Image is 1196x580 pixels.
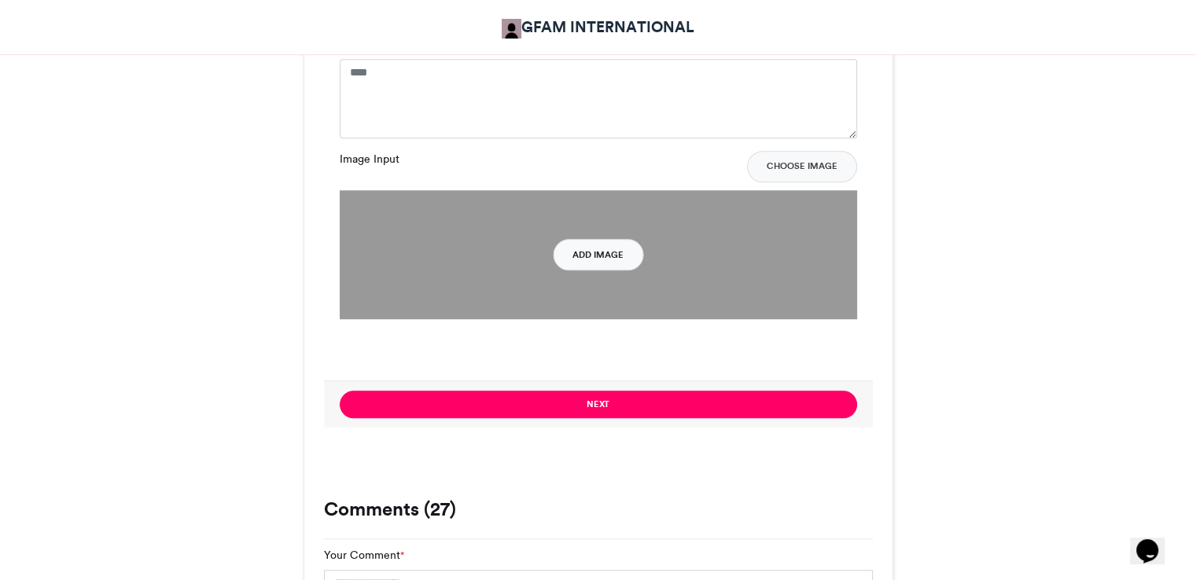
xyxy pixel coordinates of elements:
button: Add Image [553,239,643,270]
iframe: chat widget [1130,517,1180,564]
h3: Comments (27) [324,500,873,519]
label: Image Input [340,151,399,167]
a: GFAM INTERNATIONAL [502,16,694,39]
img: GFAM INTERNATIONAL [502,19,521,39]
label: Your Comment [324,547,404,563]
button: Choose Image [747,151,857,182]
button: Next [340,391,857,418]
